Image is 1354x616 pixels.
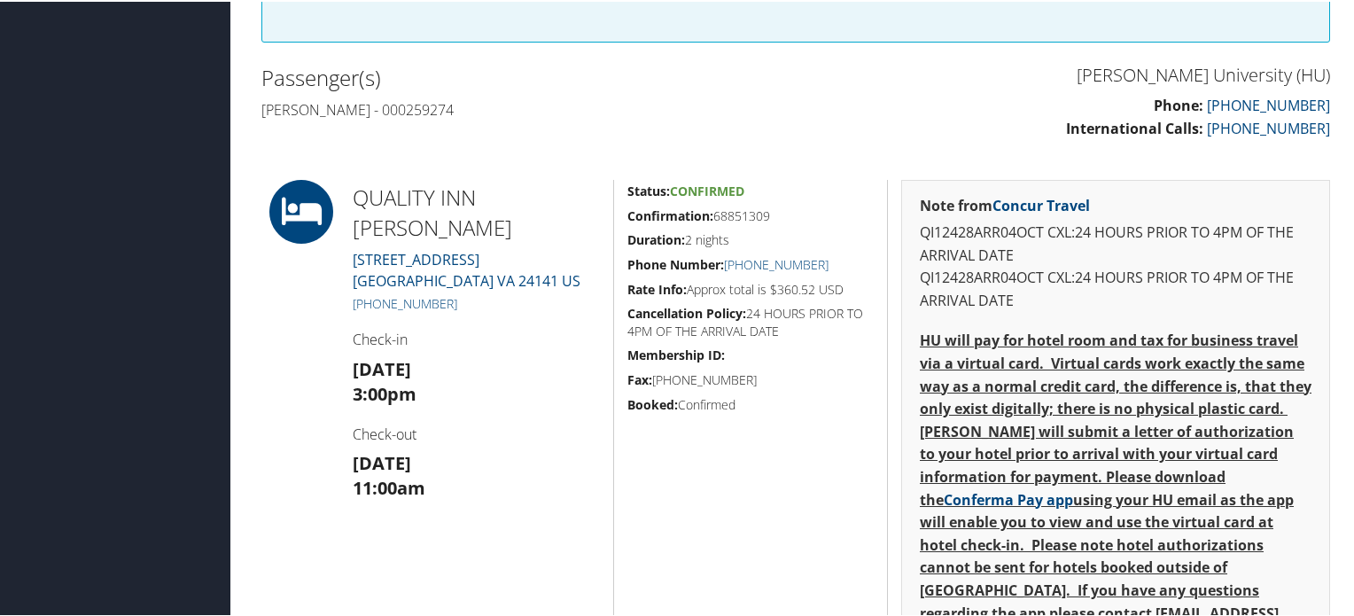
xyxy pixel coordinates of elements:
[261,61,782,91] h2: Passenger(s)
[353,423,600,442] h4: Check-out
[1154,94,1203,113] strong: Phone:
[1066,117,1203,136] strong: International Calls:
[353,181,600,240] h2: QUALITY INN [PERSON_NAME]
[670,181,744,198] span: Confirmed
[353,449,411,473] strong: [DATE]
[627,254,724,271] strong: Phone Number:
[627,303,874,338] h5: 24 HOURS PRIOR TO 4PM OF THE ARRIVAL DATE
[809,61,1330,86] h3: [PERSON_NAME] University (HU)
[724,254,829,271] a: [PHONE_NUMBER]
[627,303,746,320] strong: Cancellation Policy:
[627,345,725,362] strong: Membership ID:
[627,230,874,247] h5: 2 nights
[353,293,457,310] a: [PHONE_NUMBER]
[627,279,874,297] h5: Approx total is $360.52 USD
[353,328,600,347] h4: Check-in
[627,181,670,198] strong: Status:
[1207,94,1330,113] a: [PHONE_NUMBER]
[944,488,1073,508] a: Conferma Pay app
[353,380,416,404] strong: 3:00pm
[627,370,874,387] h5: [PHONE_NUMBER]
[627,370,652,386] strong: Fax:
[261,98,782,118] h4: [PERSON_NAME] - 000259274
[1207,117,1330,136] a: [PHONE_NUMBER]
[627,206,713,222] strong: Confirmation:
[920,194,1090,214] strong: Note from
[627,206,874,223] h5: 68851309
[627,279,687,296] strong: Rate Info:
[992,194,1090,214] a: Concur Travel
[353,248,580,289] a: [STREET_ADDRESS][GEOGRAPHIC_DATA] VA 24141 US
[627,394,874,412] h5: Confirmed
[353,474,425,498] strong: 11:00am
[353,355,411,379] strong: [DATE]
[627,394,678,411] strong: Booked:
[920,220,1311,310] p: QI12428ARR04OCT CXL:24 HOURS PRIOR TO 4PM OF THE ARRIVAL DATE QI12428ARR04OCT CXL:24 HOURS PRIOR ...
[627,230,685,246] strong: Duration:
